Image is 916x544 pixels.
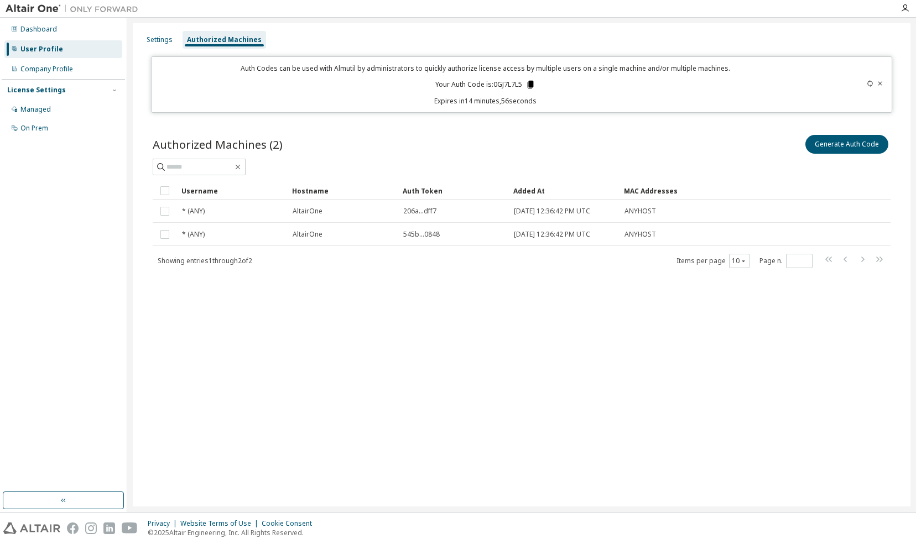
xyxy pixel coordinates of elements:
[3,522,60,534] img: altair_logo.svg
[7,86,66,95] div: License Settings
[67,522,79,534] img: facebook.svg
[20,25,57,34] div: Dashboard
[6,3,144,14] img: Altair One
[732,257,747,265] button: 10
[20,65,73,74] div: Company Profile
[182,207,205,216] span: * (ANY)
[624,182,774,200] div: MAC Addresses
[624,230,656,239] span: ANYHOST
[122,522,138,534] img: youtube.svg
[20,105,51,114] div: Managed
[148,519,180,528] div: Privacy
[514,207,590,216] span: [DATE] 12:36:42 PM UTC
[403,207,436,216] span: 206a...dff7
[20,45,63,54] div: User Profile
[180,519,262,528] div: Website Terms of Use
[103,522,115,534] img: linkedin.svg
[20,124,48,133] div: On Prem
[514,230,590,239] span: [DATE] 12:36:42 PM UTC
[148,528,319,537] p: © 2025 Altair Engineering, Inc. All Rights Reserved.
[262,519,319,528] div: Cookie Consent
[147,35,173,44] div: Settings
[293,207,322,216] span: AltairOne
[513,182,615,200] div: Added At
[153,137,283,152] span: Authorized Machines (2)
[403,182,504,200] div: Auth Token
[158,96,813,106] p: Expires in 14 minutes, 56 seconds
[292,182,394,200] div: Hostname
[759,254,813,268] span: Page n.
[85,522,97,534] img: instagram.svg
[182,230,205,239] span: * (ANY)
[624,207,656,216] span: ANYHOST
[293,230,322,239] span: AltairOne
[435,80,535,90] p: Your Auth Code is: 0GJ7L7L5
[805,135,888,154] button: Generate Auth Code
[187,35,262,44] div: Authorized Machines
[181,182,283,200] div: Username
[158,64,813,73] p: Auth Codes can be used with Almutil by administrators to quickly authorize license access by mult...
[676,254,750,268] span: Items per page
[158,256,252,265] span: Showing entries 1 through 2 of 2
[403,230,440,239] span: 545b...0848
